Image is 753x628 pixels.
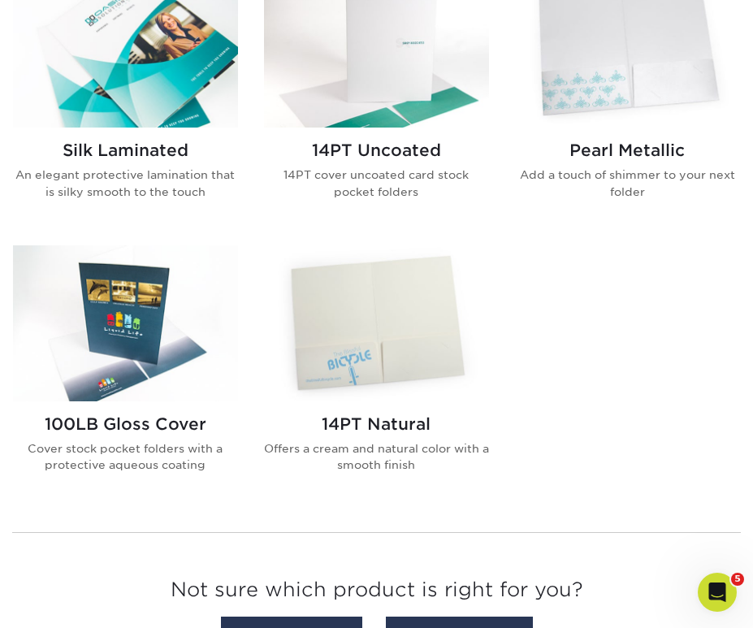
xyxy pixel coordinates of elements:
p: Add a touch of shimmer to your next folder [515,167,740,200]
span: 5 [731,573,744,586]
iframe: Intercom live chat [698,573,737,612]
p: Cover stock pocket folders with a protective aqueous coating [13,440,238,474]
h2: 14PT Natural [264,414,489,434]
img: 100LB Gloss Cover Presentation Folders [13,245,238,401]
iframe: Google Customer Reviews [4,578,138,622]
h2: 100LB Gloss Cover [13,414,238,434]
h2: Silk Laminated [13,141,238,160]
h2: 14PT Uncoated [264,141,489,160]
img: 14PT Natural Presentation Folders [264,245,489,401]
h2: Pearl Metallic [515,141,740,160]
a: 14PT Natural Presentation Folders 14PT Natural Offers a cream and natural color with a smooth finish [264,245,489,500]
a: 100LB Gloss Cover Presentation Folders 100LB Gloss Cover Cover stock pocket folders with a protec... [13,245,238,500]
h3: Not sure which product is right for you? [12,565,741,622]
p: An elegant protective lamination that is silky smooth to the touch [13,167,238,200]
p: 14PT cover uncoated card stock pocket folders [264,167,489,200]
p: Offers a cream and natural color with a smooth finish [264,440,489,474]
